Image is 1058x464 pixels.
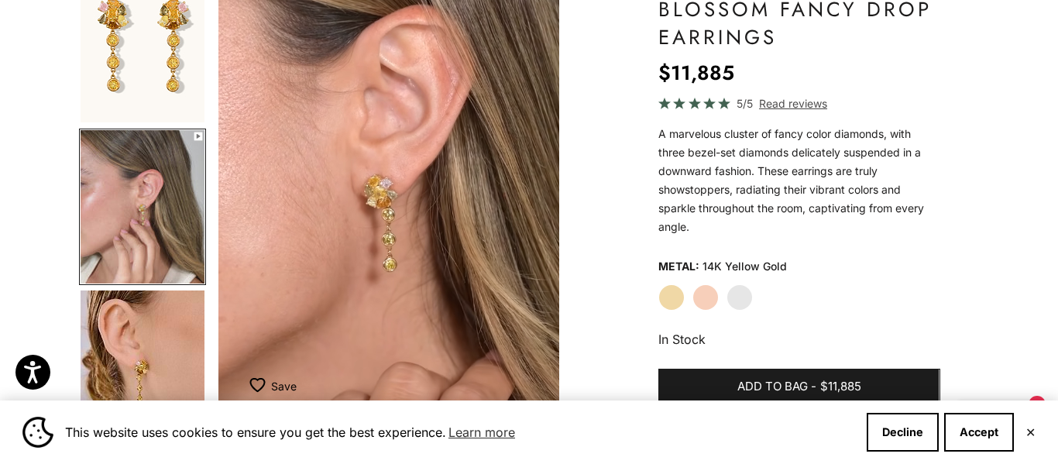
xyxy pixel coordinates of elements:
span: Read reviews [759,95,827,112]
button: Go to item 4 [79,129,206,285]
span: 5/5 [737,95,753,112]
p: In Stock [658,329,939,349]
button: Close [1025,428,1036,437]
span: $11,885 [820,377,861,397]
p: A marvelous cluster of fancy color diamonds, with three bezel-set diamonds delicately suspended i... [658,125,939,236]
variant-option-value: 14K Yellow Gold [702,255,787,278]
sale-price: $11,885 [658,57,734,88]
img: #YellowGold #WhiteGold #RoseGold [81,290,204,444]
legend: Metal: [658,255,699,278]
button: Add to bag-$11,885 [658,369,939,406]
button: Add to Wishlist [249,370,297,401]
img: wishlist [249,377,271,393]
span: This website uses cookies to ensure you get the best experience. [65,421,854,444]
a: 5/5 Read reviews [658,95,939,112]
button: Decline [867,413,939,452]
span: Add to bag [737,377,808,397]
button: Accept [944,413,1014,452]
img: Cookie banner [22,417,53,448]
img: #YellowGold #RoseGold #WhiteGold [81,130,204,284]
a: Learn more [446,421,517,444]
button: Go to item 5 [79,289,206,445]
